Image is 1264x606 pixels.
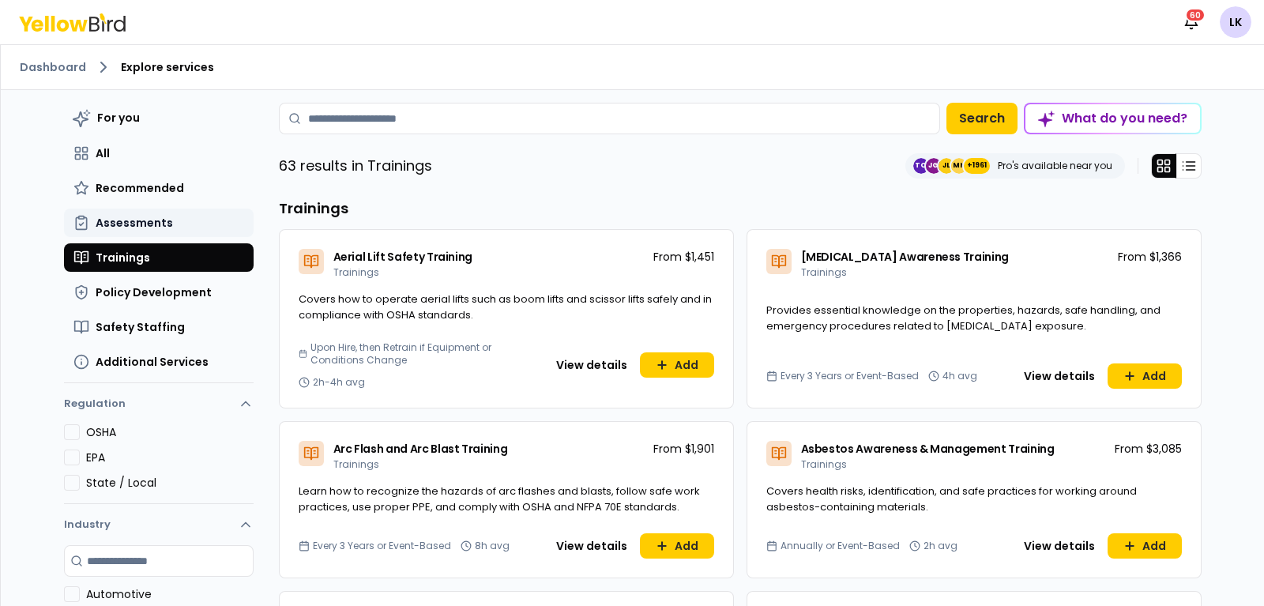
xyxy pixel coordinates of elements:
[299,292,712,322] span: Covers how to operate aerial lifts such as boom lifts and scissor lifts safely and in compliance ...
[1185,8,1206,22] div: 60
[64,174,254,202] button: Recommended
[475,540,510,552] span: 8h avg
[20,58,1245,77] nav: breadcrumb
[86,450,254,465] label: EPA
[640,352,714,378] button: Add
[951,158,967,174] span: MH
[967,158,987,174] span: +1961
[946,103,1018,134] button: Search
[333,265,379,279] span: Trainings
[86,586,254,602] label: Automotive
[640,533,714,559] button: Add
[313,376,365,389] span: 2h-4h avg
[1014,533,1104,559] button: View details
[998,160,1112,172] p: Pro's available near you
[926,158,942,174] span: JG
[64,278,254,307] button: Policy Development
[279,155,432,177] p: 63 results in Trainings
[781,370,919,382] span: Every 3 Years or Event-Based
[1025,104,1200,133] div: What do you need?
[96,250,150,265] span: Trainings
[1220,6,1251,38] span: LK
[64,103,254,133] button: For you
[766,303,1161,333] span: Provides essential knowledge on the properties, hazards, safe handling, and emergency procedures ...
[939,158,954,174] span: JL
[942,370,977,382] span: 4h avg
[547,533,637,559] button: View details
[299,484,700,514] span: Learn how to recognize the hazards of arc flashes and blasts, follow safe work practices, use pro...
[96,180,184,196] span: Recommended
[1108,533,1182,559] button: Add
[333,249,473,265] span: Aerial Lift Safety Training
[781,540,900,552] span: Annually or Event-Based
[64,139,254,167] button: All
[20,59,86,75] a: Dashboard
[64,313,254,341] button: Safety Staffing
[64,424,254,503] div: Regulation
[279,198,1202,220] h3: Trainings
[96,319,185,335] span: Safety Staffing
[1176,6,1207,38] button: 60
[801,441,1055,457] span: Asbestos Awareness & Management Training
[96,284,212,300] span: Policy Development
[801,265,847,279] span: Trainings
[924,540,957,552] span: 2h avg
[97,110,140,126] span: For you
[547,352,637,378] button: View details
[96,215,173,231] span: Assessments
[121,59,214,75] span: Explore services
[64,504,254,545] button: Industry
[96,354,209,370] span: Additional Services
[333,457,379,471] span: Trainings
[64,348,254,376] button: Additional Services
[1108,363,1182,389] button: Add
[313,540,451,552] span: Every 3 Years or Event-Based
[913,158,929,174] span: TC
[333,441,508,457] span: Arc Flash and Arc Blast Training
[86,475,254,491] label: State / Local
[64,209,254,237] button: Assessments
[64,243,254,272] button: Trainings
[96,145,110,161] span: All
[1115,441,1182,457] p: From $3,085
[1024,103,1202,134] button: What do you need?
[801,457,847,471] span: Trainings
[653,441,714,457] p: From $1,901
[1118,249,1182,265] p: From $1,366
[1014,363,1104,389] button: View details
[766,484,1137,514] span: Covers health risks, identification, and safe practices for working around asbestos-containing ma...
[86,424,254,440] label: OSHA
[653,249,714,265] p: From $1,451
[310,341,540,367] span: Upon Hire, then Retrain if Equipment or Conditions Change
[801,249,1009,265] span: [MEDICAL_DATA] Awareness Training
[64,390,254,424] button: Regulation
